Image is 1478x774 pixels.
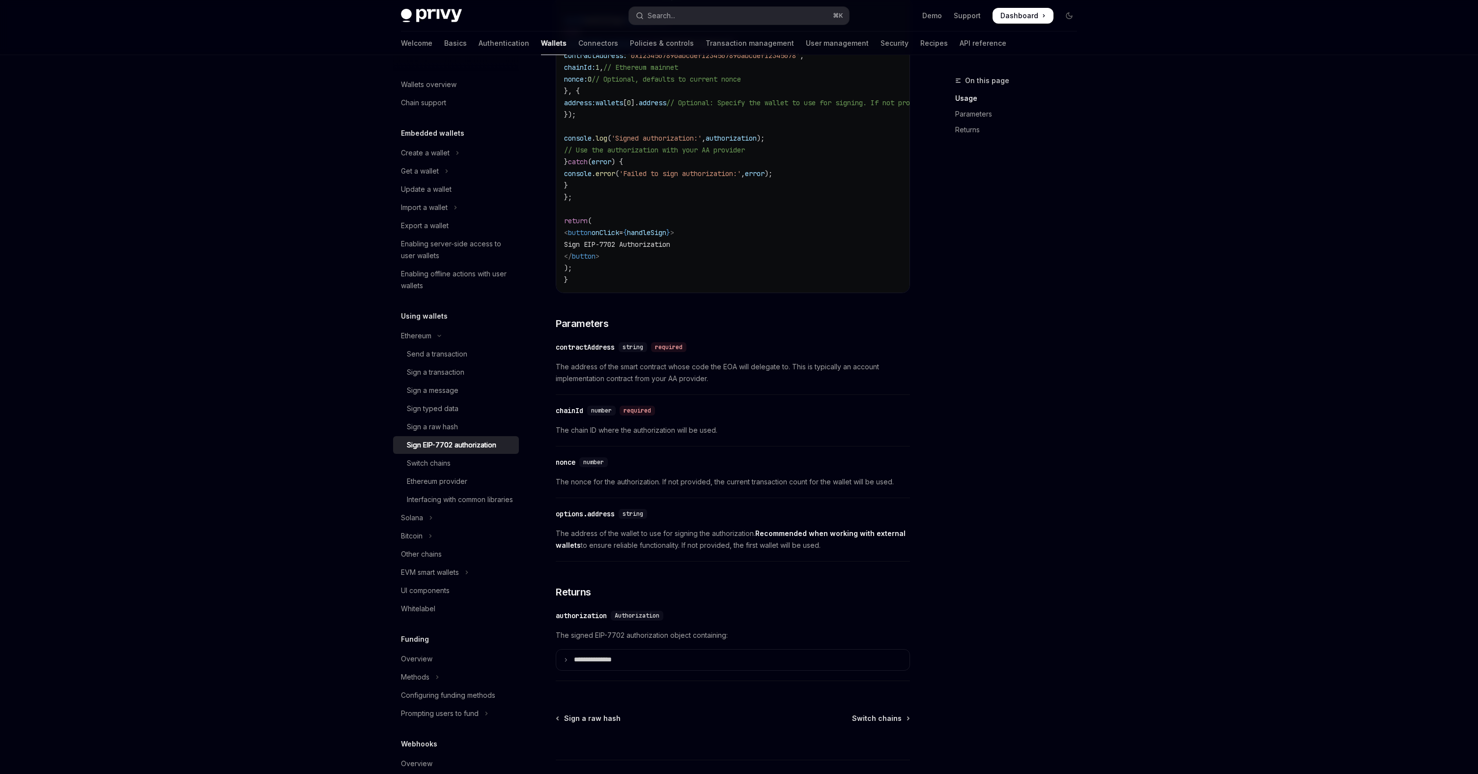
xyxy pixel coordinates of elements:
div: Create a wallet [401,147,450,159]
div: Methods [401,671,429,683]
a: UI components [393,582,519,599]
a: Recipes [920,31,948,55]
span: ]. [631,98,639,107]
div: Sign a transaction [407,366,464,378]
div: Import a wallet [401,202,448,213]
button: Toggle Get a wallet section [393,162,519,180]
div: Switch chains [407,457,451,469]
div: Solana [401,512,423,524]
span: Sign a raw hash [564,714,621,723]
div: Bitcoin [401,530,423,542]
a: Welcome [401,31,432,55]
span: string [623,510,643,518]
a: Sign typed data [393,400,519,417]
a: Policies & controls [630,31,694,55]
span: // Optional, defaults to current nonce [592,75,741,84]
button: Toggle dark mode [1061,8,1077,24]
button: Toggle Solana section [393,509,519,527]
a: Basics [444,31,467,55]
span: On this page [965,75,1009,87]
span: 'Signed authorization:' [611,134,702,143]
button: Toggle Bitcoin section [393,527,519,545]
span: Sign EIP-7702 Authorization [564,240,670,249]
div: required [620,406,655,416]
div: nonce [556,457,575,467]
span: handleSign [627,228,666,237]
span: The nonce for the authorization. If not provided, the current transaction count for the wallet wi... [556,476,910,488]
a: Whitelabel [393,600,519,618]
div: Chain support [401,97,446,109]
button: Open search [629,7,849,25]
span: ( [588,216,592,225]
span: The address of the wallet to use for signing the authorization. to ensure reliable functionality.... [556,528,910,551]
a: Chain support [393,94,519,112]
span: console [564,134,592,143]
span: 0 [588,75,592,84]
div: Enabling server-side access to user wallets [401,238,513,262]
span: Dashboard [1000,11,1038,21]
a: Connectors [578,31,618,55]
span: number [583,458,604,466]
span: return [564,216,588,225]
a: Switch chains [852,714,909,723]
a: Other chains [393,545,519,563]
a: Overview [393,650,519,668]
span: // Use the authorization with your AA provider [564,146,745,154]
span: // Optional: Specify the wallet to use for signing. If not provided, the first wallet will be used. [666,98,1055,107]
a: Parameters [955,106,1085,122]
span: console [564,169,592,178]
span: chainId: [564,63,596,72]
a: Sign a raw hash [557,714,621,723]
span: The signed EIP-7702 authorization object containing: [556,629,910,641]
button: Toggle Ethereum section [393,327,519,345]
div: Overview [401,758,432,770]
span: '0x1234567890abcdef1234567890abcdef12345678' [627,51,800,60]
a: Send a transaction [393,345,519,363]
div: Ethereum [401,330,431,342]
span: error [745,169,765,178]
span: > [596,252,599,261]
span: }; [564,193,572,202]
div: Sign typed data [407,403,458,415]
span: ); [757,134,765,143]
span: }, { [564,87,580,95]
div: Wallets overview [401,79,456,90]
span: Parameters [556,317,608,330]
span: , [599,63,603,72]
a: Authentication [479,31,529,55]
span: 1 [596,63,599,72]
div: Interfacing with common libraries [407,494,513,506]
div: required [651,342,686,352]
div: Other chains [401,548,442,560]
span: The chain ID where the authorization will be used. [556,424,910,436]
a: Support [954,11,981,21]
span: ( [588,157,592,166]
div: Sign EIP-7702 authorization [407,439,496,451]
span: } [666,228,670,237]
div: UI components [401,585,450,596]
a: Demo [922,11,942,21]
a: Ethereum provider [393,473,519,490]
h5: Funding [401,633,429,645]
div: Ethereum provider [407,476,467,487]
span: </ [564,252,572,261]
a: Returns [955,122,1085,138]
img: dark logo [401,9,462,23]
div: Configuring funding methods [401,689,495,701]
a: Interfacing with common libraries [393,491,519,508]
span: log [596,134,607,143]
span: ); [564,264,572,272]
span: ) { [611,157,623,166]
a: Wallets [541,31,567,55]
div: options.address [556,509,615,519]
span: ( [615,169,619,178]
span: ⌘ K [833,12,843,20]
a: Sign a raw hash [393,418,519,436]
div: Enabling offline actions with user wallets [401,268,513,292]
span: Returns [556,585,591,599]
button: Toggle Methods section [393,668,519,686]
div: Export a wallet [401,220,449,232]
span: wallets [596,98,623,107]
a: Configuring funding methods [393,686,519,704]
span: // Ethereum mainnet [603,63,678,72]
